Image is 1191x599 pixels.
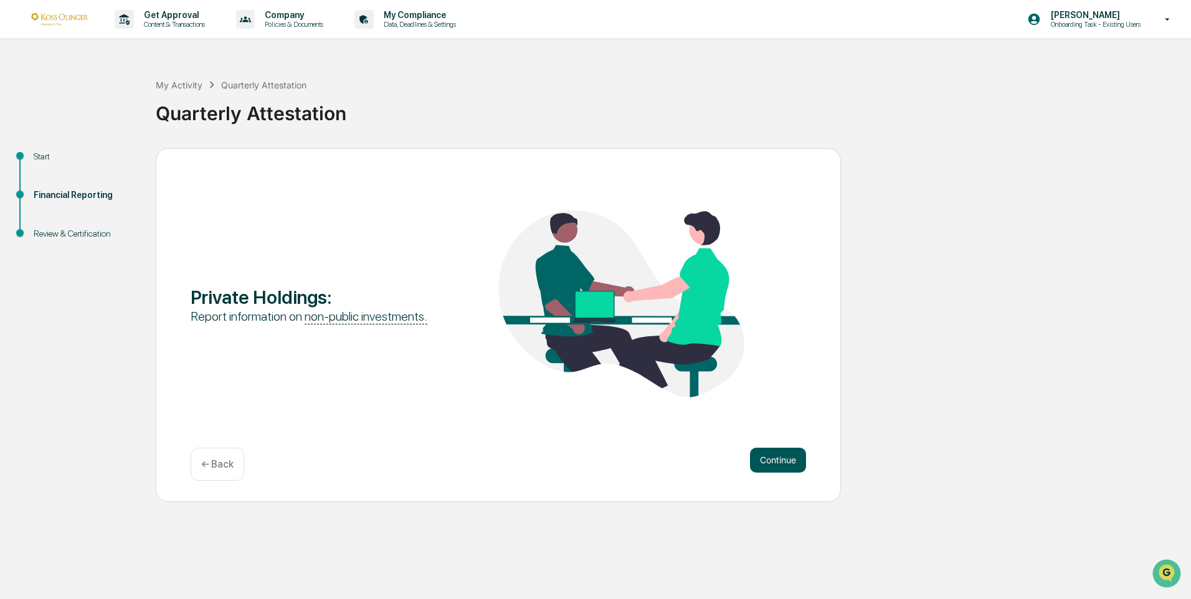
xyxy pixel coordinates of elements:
button: Continue [750,448,806,473]
span: Attestations [103,157,154,169]
iframe: Open customer support [1151,558,1185,592]
img: logo [30,13,90,25]
img: 1746055101610-c473b297-6a78-478c-a979-82029cc54cd1 [12,95,35,118]
p: How can we help? [12,26,227,46]
a: 🗄️Attestations [85,152,159,174]
p: Onboarding Task - Existing Users [1041,20,1147,29]
p: Policies & Documents [255,20,330,29]
p: Data, Deadlines & Settings [374,20,462,29]
p: Content & Transactions [134,20,211,29]
a: 🖐️Preclearance [7,152,85,174]
p: ← Back [201,458,234,470]
p: Get Approval [134,10,211,20]
p: [PERSON_NAME] [1041,10,1147,20]
div: My Activity [156,80,202,90]
span: Data Lookup [25,181,78,193]
a: 🔎Data Lookup [7,176,83,198]
div: Quarterly Attestation [156,92,1185,125]
a: Powered byPylon [88,210,151,220]
div: Start new chat [42,95,204,108]
span: Preclearance [25,157,80,169]
div: Start [34,150,136,163]
span: Pylon [124,211,151,220]
u: non-public investments. [305,309,427,324]
div: Private Holdings : [191,286,437,308]
p: Company [255,10,330,20]
div: 🖐️ [12,158,22,168]
img: Private Holdings [498,210,744,397]
button: Start new chat [212,99,227,114]
p: My Compliance [374,10,462,20]
div: Financial Reporting [34,189,136,202]
div: Review & Certification [34,227,136,240]
div: 🗄️ [90,158,100,168]
div: Report information on [191,308,437,324]
div: Quarterly Attestation [221,80,306,90]
div: 🔎 [12,182,22,192]
div: We're available if you need us! [42,108,158,118]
